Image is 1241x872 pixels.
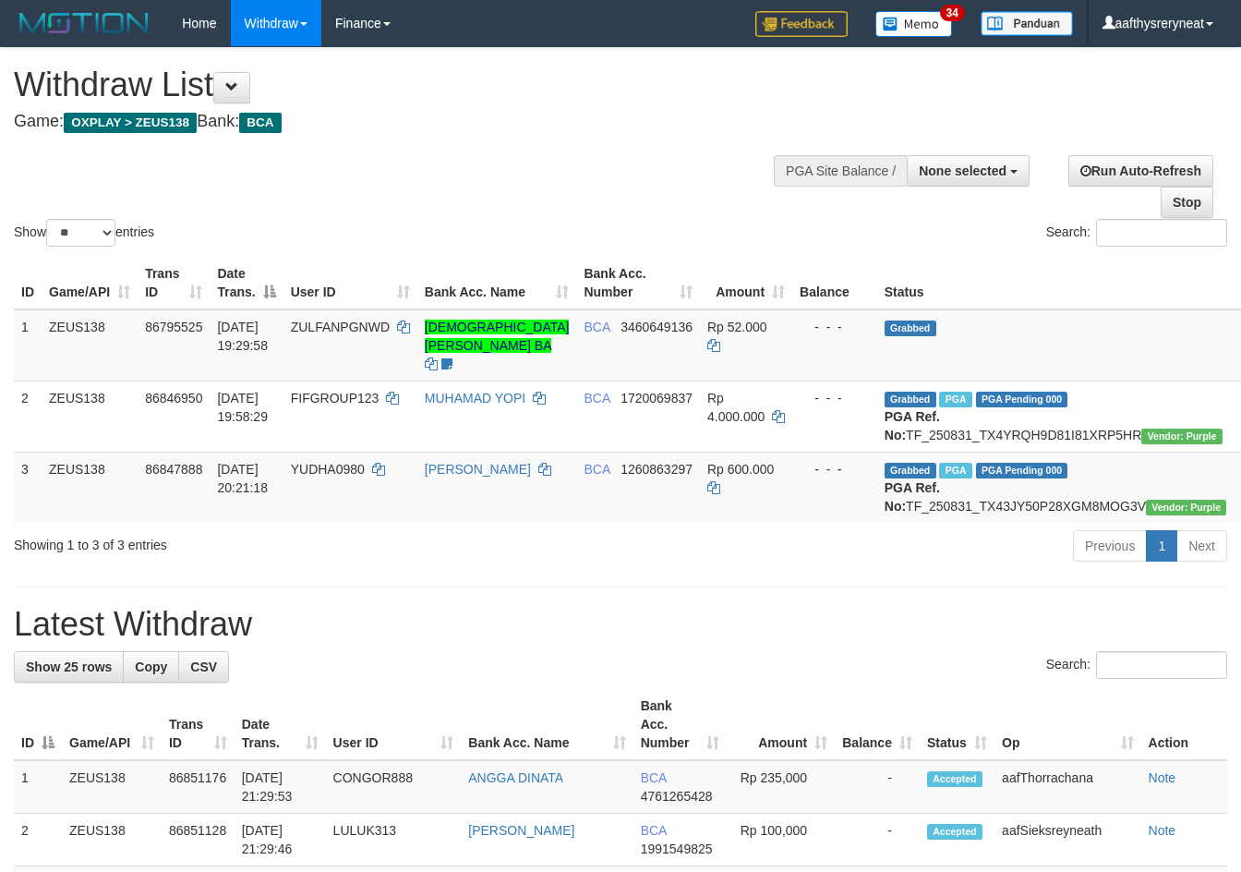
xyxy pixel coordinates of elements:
span: BCA [641,770,667,785]
th: ID: activate to sort column descending [14,689,62,760]
a: Show 25 rows [14,651,124,683]
span: BCA [641,823,667,838]
th: User ID: activate to sort column ascending [326,689,462,760]
span: Vendor URL: https://trx4.1velocity.biz [1141,429,1222,444]
td: 2 [14,381,42,452]
th: Action [1141,689,1227,760]
span: Marked by aafnoeunsreypich [939,392,971,407]
th: Amount: activate to sort column ascending [700,257,792,309]
th: Balance: activate to sort column ascending [835,689,920,760]
img: Feedback.jpg [755,11,848,37]
h4: Game: Bank: [14,113,809,131]
input: Search: [1096,219,1227,247]
td: 86851176 [162,760,235,814]
span: Copy 3460649136 to clipboard [620,320,693,334]
span: BCA [584,462,609,477]
td: ZEUS138 [42,309,138,381]
th: Date Trans.: activate to sort column descending [210,257,283,309]
span: BCA [584,391,609,406]
span: ZULFANPGNWD [291,320,390,334]
td: 86851128 [162,814,235,866]
div: Showing 1 to 3 of 3 entries [14,528,503,554]
a: 1 [1146,530,1177,562]
span: 86846950 [145,391,202,406]
th: ID [14,257,42,309]
b: PGA Ref. No: [885,409,940,442]
td: CONGOR888 [326,760,462,814]
th: Bank Acc. Name: activate to sort column ascending [461,689,633,760]
h1: Withdraw List [14,67,809,103]
a: CSV [178,651,229,683]
td: TF_250831_TX43JY50P28XGM8MOG3V [877,452,1235,523]
span: [DATE] 19:58:29 [217,391,268,424]
div: PGA Site Balance / [774,155,907,187]
a: Next [1176,530,1227,562]
span: Grabbed [885,321,936,336]
th: Date Trans.: activate to sort column ascending [235,689,326,760]
div: - - - [800,460,870,478]
span: Accepted [927,771,982,787]
span: PGA Pending [976,463,1068,478]
span: 86795525 [145,320,202,334]
td: 1 [14,760,62,814]
td: aafSieksreyneath [994,814,1140,866]
td: [DATE] 21:29:46 [235,814,326,866]
td: ZEUS138 [62,814,162,866]
td: - [835,814,920,866]
td: ZEUS138 [62,760,162,814]
button: None selected [907,155,1030,187]
label: Show entries [14,219,154,247]
span: Copy 1991549825 to clipboard [641,842,713,856]
td: ZEUS138 [42,381,138,452]
span: Rp 52.000 [707,320,767,334]
span: BCA [239,113,281,133]
th: Game/API: activate to sort column ascending [62,689,162,760]
th: Status: activate to sort column ascending [920,689,994,760]
a: [DEMOGRAPHIC_DATA][PERSON_NAME] BA [425,320,570,353]
td: - [835,760,920,814]
span: 86847888 [145,462,202,477]
span: Rp 600.000 [707,462,774,477]
span: [DATE] 19:29:58 [217,320,268,353]
th: Bank Acc. Number: activate to sort column ascending [633,689,727,760]
span: Copy 4761265428 to clipboard [641,789,713,804]
th: Balance [792,257,877,309]
th: Amount: activate to sort column ascending [727,689,836,760]
div: - - - [800,389,870,407]
a: Note [1149,823,1176,838]
span: Accepted [927,824,982,840]
span: Marked by aafnoeunsreypich [939,463,971,478]
a: Note [1149,770,1176,785]
td: 3 [14,452,42,523]
th: Bank Acc. Name: activate to sort column ascending [417,257,577,309]
td: TF_250831_TX4YRQH9D81I81XRP5HR [877,381,1235,452]
th: Bank Acc. Number: activate to sort column ascending [576,257,700,309]
td: Rp 235,000 [727,760,836,814]
a: [PERSON_NAME] [468,823,574,838]
label: Search: [1046,651,1227,679]
span: Vendor URL: https://trx4.1velocity.biz [1146,500,1226,515]
img: MOTION_logo.png [14,9,154,37]
div: - - - [800,318,870,336]
a: [PERSON_NAME] [425,462,531,477]
th: User ID: activate to sort column ascending [283,257,417,309]
b: PGA Ref. No: [885,480,940,514]
a: Copy [123,651,179,683]
span: CSV [190,660,217,674]
td: 2 [14,814,62,866]
select: Showentries [46,219,115,247]
td: ZEUS138 [42,452,138,523]
span: OXPLAY > ZEUS138 [64,113,197,133]
th: Op: activate to sort column ascending [994,689,1140,760]
span: Grabbed [885,463,936,478]
img: Button%20Memo.svg [875,11,953,37]
th: Trans ID: activate to sort column ascending [162,689,235,760]
input: Search: [1096,651,1227,679]
th: Trans ID: activate to sort column ascending [138,257,210,309]
td: Rp 100,000 [727,814,836,866]
span: 34 [940,5,965,21]
label: Search: [1046,219,1227,247]
span: None selected [919,163,1006,178]
h1: Latest Withdraw [14,606,1227,643]
span: [DATE] 20:21:18 [217,462,268,495]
